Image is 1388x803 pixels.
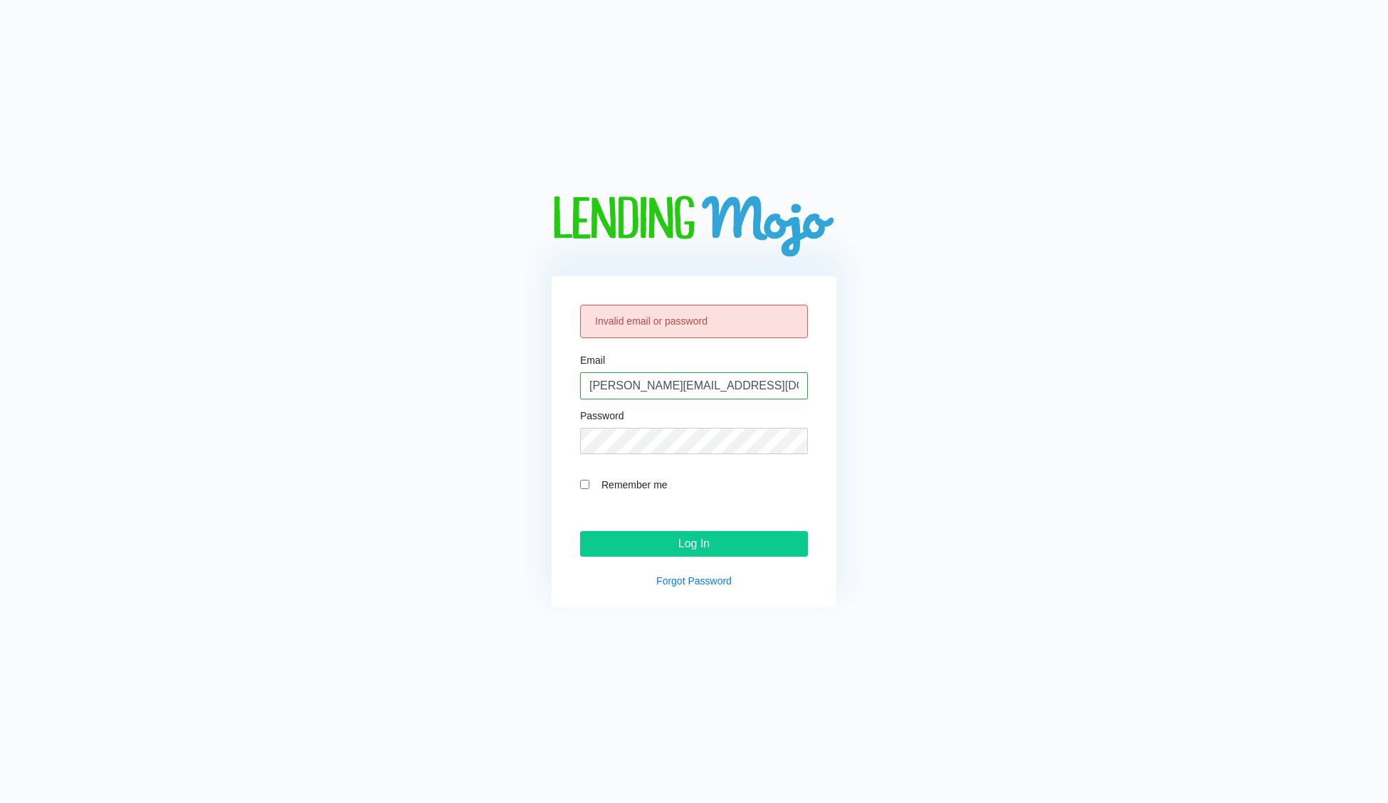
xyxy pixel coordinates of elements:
[656,575,732,587] a: Forgot Password
[552,196,836,259] img: logo-big.png
[580,355,605,365] label: Email
[580,305,808,338] div: Invalid email or password
[594,476,808,493] label: Remember me
[580,531,808,557] input: Log In
[580,411,624,421] label: Password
